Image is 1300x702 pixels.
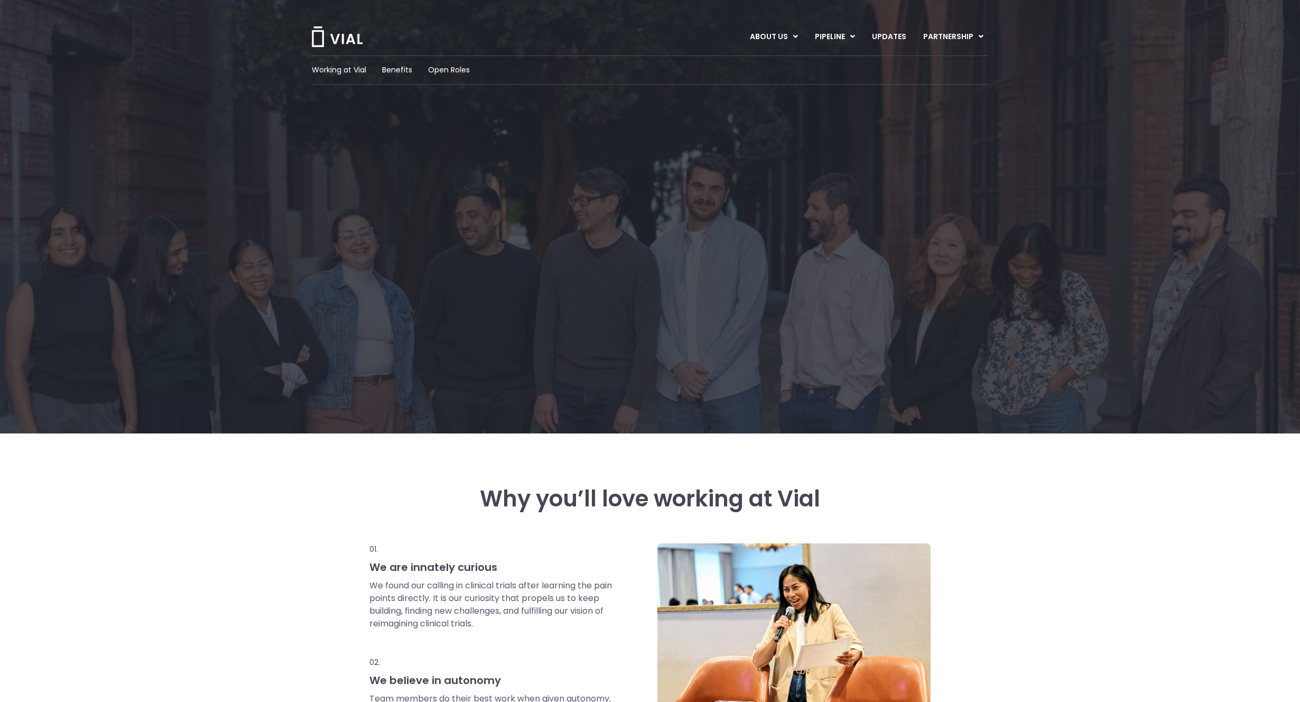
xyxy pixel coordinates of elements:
a: Benefits [382,64,412,76]
p: 01. [369,543,614,555]
h3: We are innately curious [369,560,614,574]
a: Working at Vial [312,64,366,76]
h3: We believe in autonomy [369,673,614,687]
a: UPDATES [863,28,914,46]
a: Open Roles [428,64,470,76]
p: 02. [369,657,614,668]
p: We found our calling in clinical trials after learning the pain points directly. It is our curios... [369,579,614,630]
a: ABOUT USMenu Toggle [741,28,806,46]
h3: Why you’ll love working at Vial [369,486,931,512]
a: PIPELINEMenu Toggle [806,28,863,46]
a: PARTNERSHIPMenu Toggle [915,28,992,46]
img: Vial Logo [311,26,364,47]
